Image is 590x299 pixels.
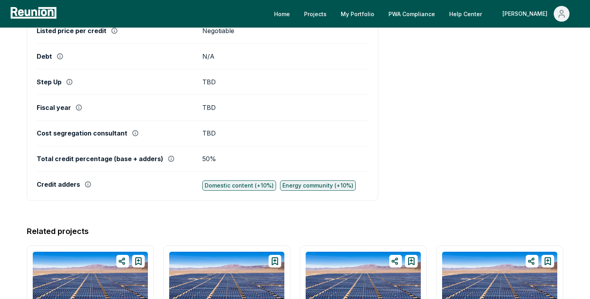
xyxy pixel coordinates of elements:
[268,6,582,22] nav: Main
[37,155,163,163] label: Total credit percentage (base + adders)
[37,52,52,60] label: Debt
[382,6,441,22] a: PWA Compliance
[298,6,333,22] a: Projects
[37,104,71,111] label: Fiscal year
[27,226,89,237] h4: Related projects
[502,6,551,22] div: [PERSON_NAME]
[202,104,216,111] p: TBD
[202,129,216,137] p: TBD
[37,78,62,86] label: Step Up
[37,180,80,188] label: Credit adders
[205,182,274,189] div: Domestic content (+10%)
[496,6,576,22] button: [PERSON_NAME]
[268,6,296,22] a: Home
[334,6,381,22] a: My Portfolio
[443,6,488,22] a: Help Center
[202,155,216,163] p: 50%
[282,182,353,189] div: Energy community (+10%)
[202,78,216,86] p: TBD
[202,27,234,35] p: Negotiable
[37,27,106,35] label: Listed price per credit
[202,52,215,60] p: N/A
[37,129,127,137] label: Cost segregation consultant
